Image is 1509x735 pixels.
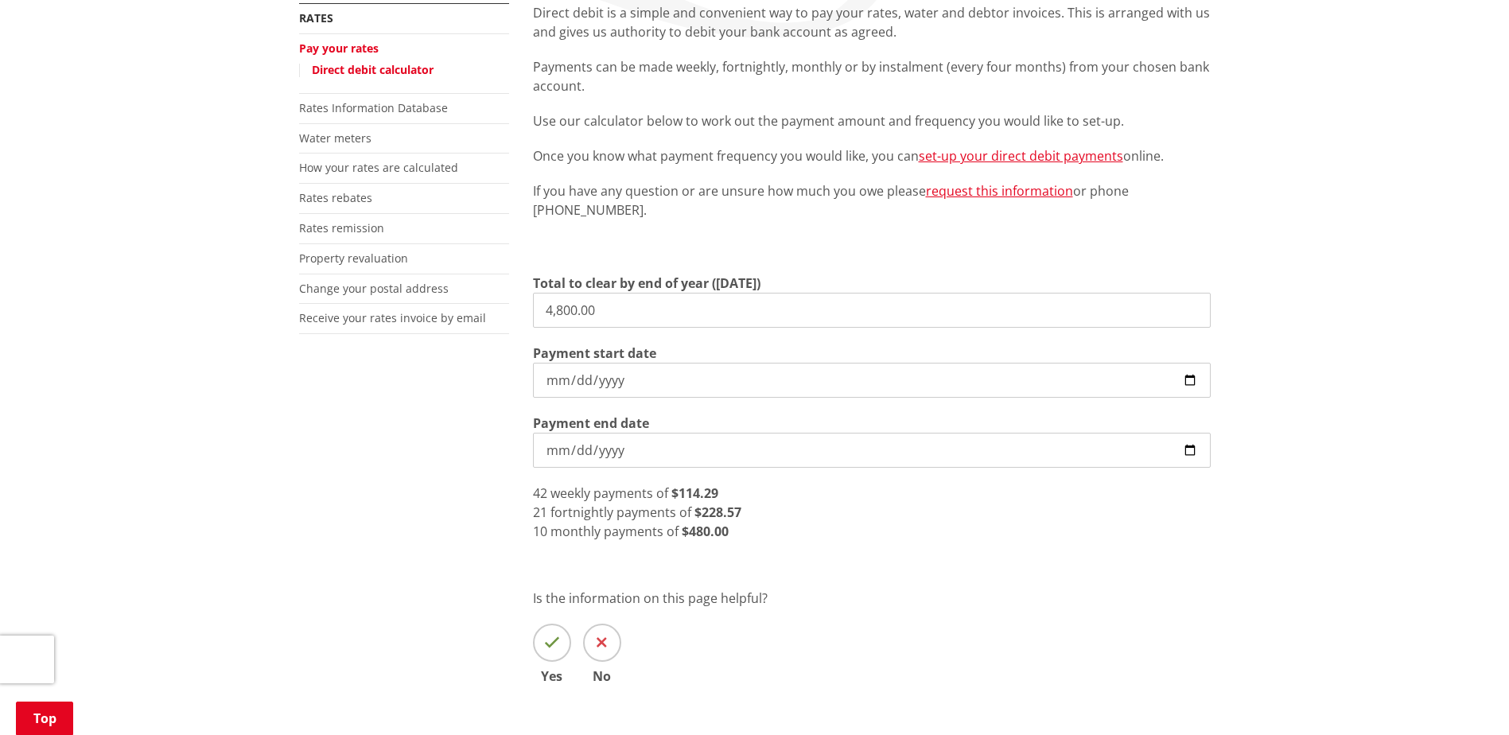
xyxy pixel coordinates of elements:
a: request this information [926,182,1073,200]
a: Water meters [299,130,371,146]
a: How your rates are calculated [299,160,458,175]
p: Payments can be made weekly, fortnightly, monthly or by instalment (every four months) from your ... [533,57,1211,95]
label: Payment end date [533,414,649,433]
a: Direct debit calculator [312,62,434,77]
span: Yes [533,670,571,682]
a: Rates remission [299,220,384,235]
a: set-up your direct debit payments [919,147,1123,165]
span: monthly payments of [550,523,679,540]
span: 10 [533,523,547,540]
a: Top [16,702,73,735]
label: Payment start date [533,344,656,363]
a: Rates Information Database [299,100,448,115]
a: Change your postal address [299,281,449,296]
span: 21 [533,504,547,521]
p: Direct debit is a simple and convenient way to pay your rates, water and debtor invoices. This is... [533,3,1211,41]
iframe: Messenger Launcher [1436,668,1493,725]
a: Pay your rates [299,41,379,56]
strong: $228.57 [694,504,741,521]
strong: $114.29 [671,484,718,502]
span: No [583,670,621,682]
strong: $480.00 [682,523,729,540]
label: Total to clear by end of year ([DATE]) [533,274,760,293]
span: 42 [533,484,547,502]
a: Rates rebates [299,190,372,205]
span: fortnightly payments of [550,504,691,521]
p: Is the information on this page helpful? [533,589,1211,608]
span: weekly payments of [550,484,668,502]
a: Receive your rates invoice by email [299,310,486,325]
a: Property revaluation [299,251,408,266]
p: If you have any question or are unsure how much you owe please or phone [PHONE_NUMBER]. [533,181,1211,220]
p: Use our calculator below to work out the payment amount and frequency you would like to set-up. [533,111,1211,130]
p: Once you know what payment frequency you would like, you can online. [533,146,1211,165]
a: Rates [299,10,333,25]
